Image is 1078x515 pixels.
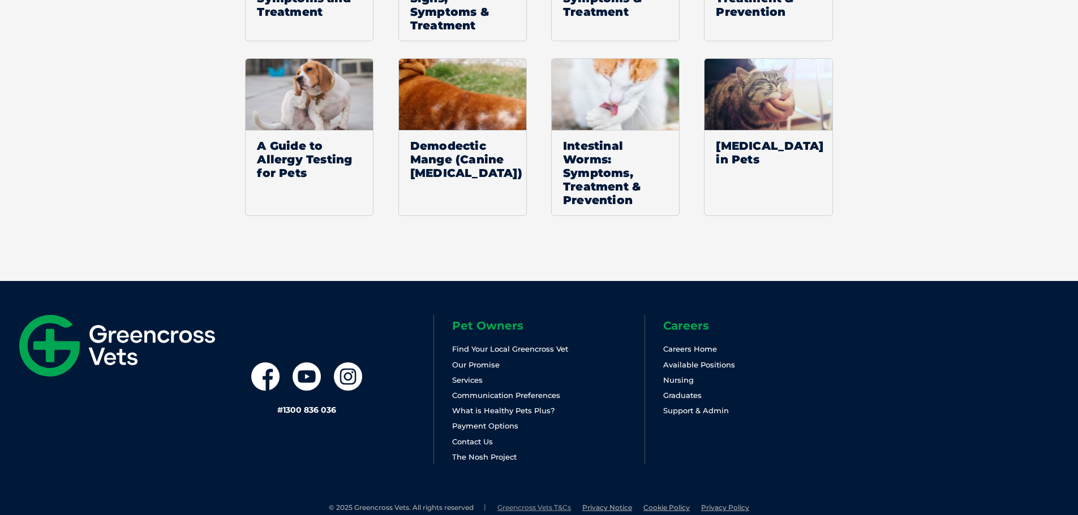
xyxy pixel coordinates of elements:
[552,130,679,215] span: Intestinal Worms: Symptoms, Treatment & Prevention
[452,344,568,353] a: Find Your Local Greencross Vet
[399,130,526,188] span: Demodectic Mange (Canine [MEDICAL_DATA])
[701,503,749,512] a: Privacy Policy
[452,375,483,384] a: Services
[551,58,680,217] a: Intestinal Worms: Symptoms, Treatment & Prevention
[452,360,500,369] a: Our Promise
[452,406,555,415] a: What is Healthy Pets Plus?
[497,503,571,512] a: Greencross Vets T&Cs
[277,405,336,415] a: #1300 836 036
[452,452,517,461] a: The Nosh Project
[663,375,694,384] a: Nursing
[663,360,735,369] a: Available Positions
[452,320,645,331] h6: Pet Owners
[663,406,729,415] a: Support & Admin
[277,405,283,415] span: #
[452,437,493,446] a: Contact Us
[246,130,373,188] span: A Guide to Allergy Testing for Pets
[452,421,518,430] a: Payment Options
[663,344,717,353] a: Careers Home
[452,391,560,400] a: Communication Preferences
[705,130,832,175] span: [MEDICAL_DATA] in Pets
[398,58,527,217] a: Demodectic Mange (Canine [MEDICAL_DATA])
[582,503,632,512] a: Privacy Notice
[643,503,690,512] a: Cookie Policy
[245,58,373,217] a: A Guide to Allergy Testing for Pets
[329,503,486,513] li: © 2025 Greencross Vets. All rights reserved
[663,391,702,400] a: Graduates
[704,58,832,217] a: [MEDICAL_DATA] in Pets
[663,320,856,331] h6: Careers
